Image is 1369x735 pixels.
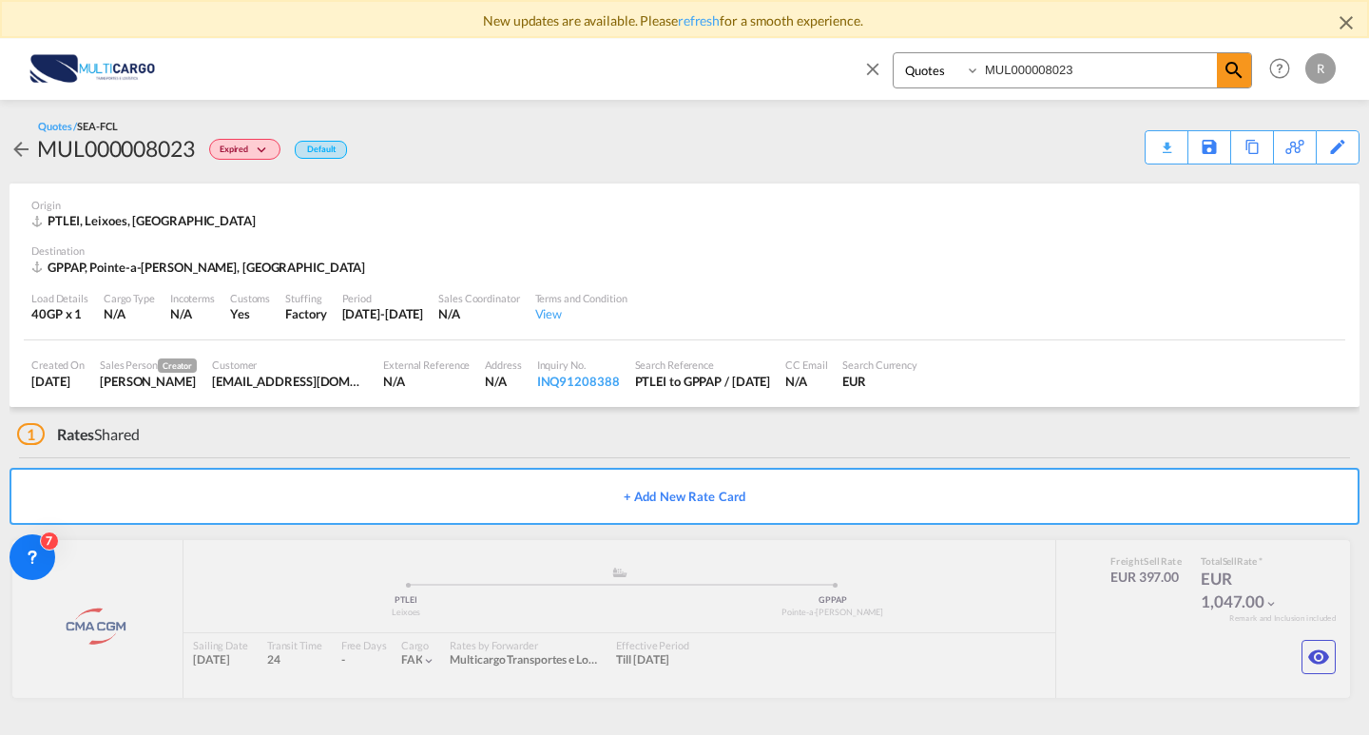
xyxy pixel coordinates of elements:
div: Quotes /SEA-FCL [38,119,118,133]
span: Expired [220,144,253,162]
div: Destination [31,243,1338,258]
span: Help [1263,52,1296,85]
md-icon: icon-chevron-down [253,145,276,156]
div: N/A [785,373,827,390]
div: icon-arrow-left [10,133,37,164]
div: R [1305,53,1336,84]
div: Customs [230,291,270,305]
div: Incoterms [170,291,215,305]
md-icon: icon-eye [1307,646,1330,668]
div: Yes [230,305,270,322]
div: PTLEI, Leixoes, Europe [31,212,260,229]
div: Inquiry No. [537,358,620,372]
span: PTLEI, Leixoes, [GEOGRAPHIC_DATA] [48,213,256,228]
button: + Add New Rate Card [10,468,1359,525]
md-icon: icon-close [862,58,883,79]
span: SEA-FCL [77,120,117,132]
div: View [535,305,627,322]
div: Shared [17,424,140,445]
div: Save As Template [1188,131,1230,164]
md-icon: icon-arrow-left [10,138,32,161]
div: Search Reference [635,358,771,372]
div: Customer [212,358,368,372]
div: Address [485,358,521,372]
img: 82db67801a5411eeacfdbd8acfa81e61.png [29,48,157,90]
div: External Reference [383,358,470,372]
div: New updates are available. Please for a smooth experience. [2,11,1367,30]
button: icon-eye [1302,640,1336,674]
input: Enter Quotation Number [980,53,1217,87]
div: Cargo Type [104,291,155,305]
span: icon-magnify [1217,53,1251,87]
div: Quote PDF is not available at this time [1155,131,1178,148]
div: PTLEI to GPPAP / 5 Aug 2025 [635,373,771,390]
div: 9 Aug 2025 [342,305,424,322]
div: rob.cross@cardinalgl.com rob.cross@cardinalgl.com [212,373,368,390]
md-icon: icon-magnify [1223,59,1245,82]
div: N/A [438,305,519,322]
div: Terms and Condition [535,291,627,305]
div: EUR [842,373,917,390]
md-icon: icon-close [1335,11,1358,34]
span: Creator [158,358,197,373]
div: Search Currency [842,358,917,372]
span: 1 [17,423,45,445]
div: Sales Coordinator [438,291,519,305]
div: CC Email [785,358,827,372]
md-icon: icon-download [1155,134,1178,148]
div: Help [1263,52,1305,87]
div: MUL000008023 [37,133,195,164]
div: Default [295,141,347,159]
div: Period [342,291,424,305]
div: Origin [31,198,1338,212]
div: INQ91208388 [537,373,620,390]
div: 40GP x 1 [31,305,88,322]
div: N/A [104,305,155,322]
a: refresh [678,12,720,29]
div: Stuffing [285,291,326,305]
div: Sales Person [100,358,197,373]
div: N/A [485,373,521,390]
div: N/A [170,305,192,322]
div: Load Details [31,291,88,305]
div: Created On [31,358,85,372]
div: Patricia Barroso [100,373,197,390]
div: Factory Stuffing [285,305,326,322]
div: Change Status Here [209,139,280,160]
div: N/A [383,373,470,390]
div: 5 Aug 2025 [31,373,85,390]
span: icon-close [862,52,893,98]
div: Change Status Here [195,133,285,164]
div: GPPAP, Pointe-a-Pitre, Americas [31,259,370,276]
span: Rates [57,425,95,443]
